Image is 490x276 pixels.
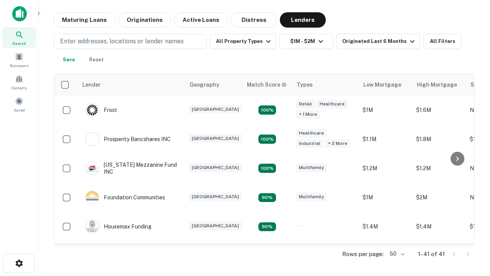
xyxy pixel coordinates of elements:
div: Matching Properties: 4, hasApolloMatch: undefined [258,193,276,202]
td: $2M [412,183,466,212]
td: $1.4M [412,212,466,241]
th: Types [292,74,359,95]
button: Originations [118,12,171,28]
td: $1.6M [412,241,466,270]
div: [GEOGRAPHIC_DATA] [189,192,242,201]
div: [GEOGRAPHIC_DATA] [189,105,242,114]
div: Foundation Communities [85,191,165,204]
button: Enter addresses, locations or lender names [54,34,207,49]
img: capitalize-icon.png [12,6,27,21]
div: [GEOGRAPHIC_DATA] [189,222,242,230]
div: Healthcare [296,129,327,138]
div: [GEOGRAPHIC_DATA] [189,134,242,143]
img: picture [86,133,99,146]
th: Capitalize uses an advanced AI algorithm to match your search with the best lender. The match sco... [242,74,292,95]
a: Borrowers [2,49,36,70]
button: Maturing Loans [54,12,115,28]
div: Frost [85,103,117,117]
a: Contacts [2,72,36,92]
span: Search [12,40,26,46]
div: High Mortgage [417,80,457,89]
td: $1M [359,95,412,125]
button: Active Loans [174,12,228,28]
button: Originated Last 6 Months [336,34,420,49]
div: Housemax Funding [85,220,152,233]
td: $1.1M [359,125,412,154]
span: Borrowers [10,62,28,69]
div: Matching Properties: 5, hasApolloMatch: undefined [258,164,276,173]
td: $1M [359,183,412,212]
img: picture [86,103,99,117]
img: picture [86,220,99,233]
div: + 1 more [296,110,320,119]
div: Matching Properties: 8, hasApolloMatch: undefined [258,135,276,144]
div: Healthcare [317,100,348,108]
button: $1M - $2M [279,34,333,49]
th: Lender [78,74,185,95]
div: Matching Properties: 5, hasApolloMatch: undefined [258,105,276,115]
div: Capitalize uses an advanced AI algorithm to match your search with the best lender. The match sco... [247,80,287,89]
div: 50 [387,248,406,260]
button: Distress [231,12,277,28]
p: Rows per page: [342,250,384,259]
div: Geography [189,80,219,89]
a: Search [2,27,36,48]
div: Multifamily [296,163,327,172]
div: Originated Last 6 Months [342,37,417,46]
div: Types [297,80,313,89]
p: 1–41 of 41 [418,250,445,259]
th: High Mortgage [412,74,466,95]
button: Lenders [280,12,326,28]
div: [GEOGRAPHIC_DATA] [189,163,242,172]
img: picture [86,191,99,204]
div: Prosperity Bancshares INC [85,132,171,146]
span: Saved [14,107,25,113]
div: [US_STATE] Mezzanine Fund INC [85,161,177,175]
button: All Property Types [210,34,276,49]
p: Enter addresses, locations or lender names [60,37,184,46]
td: $1.2M [412,154,466,183]
span: Contacts [11,85,27,91]
button: Save your search to get updates of matches that match your search criteria. [57,52,81,67]
div: Multifamily [296,192,327,201]
td: $1.8M [412,125,466,154]
div: Matching Properties: 4, hasApolloMatch: undefined [258,222,276,232]
th: Geography [185,74,242,95]
img: picture [86,162,99,175]
div: + 2 more [325,139,350,148]
div: Lender [82,80,101,89]
button: All Filters [423,34,462,49]
div: Industrial [296,139,323,148]
td: $1.4M [359,241,412,270]
iframe: Chat Widget [452,215,490,251]
h6: Match Score [247,80,285,89]
button: Reset [84,52,109,67]
div: Retail [296,100,315,108]
td: $1.6M [412,95,466,125]
div: Low Mortgage [363,80,401,89]
td: $1.4M [359,212,412,241]
th: Low Mortgage [359,74,412,95]
a: Saved [2,94,36,115]
td: $1.2M [359,154,412,183]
